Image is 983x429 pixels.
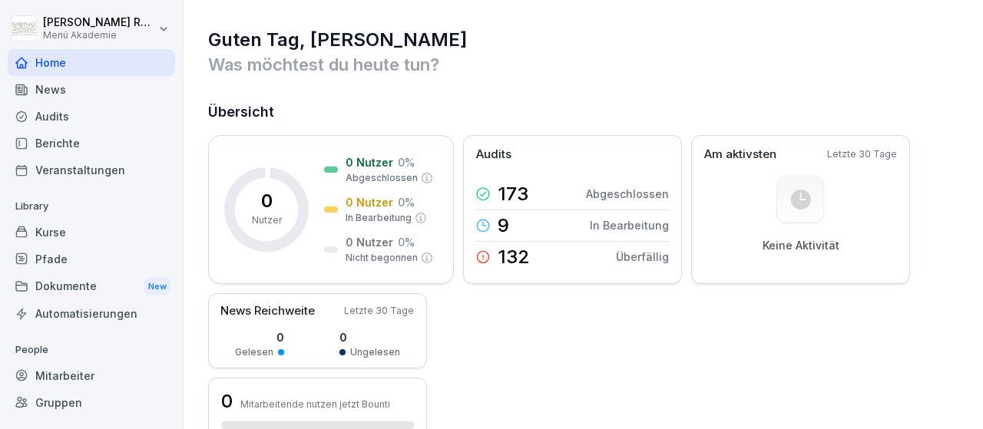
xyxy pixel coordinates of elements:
[346,234,393,250] p: 0 Nutzer
[235,329,284,345] p: 0
[8,389,175,416] a: Gruppen
[8,103,175,130] a: Audits
[8,272,175,301] div: Dokumente
[8,157,175,183] a: Veranstaltungen
[8,300,175,327] a: Automatisierungen
[827,147,897,161] p: Letzte 30 Tage
[8,194,175,219] p: Library
[8,76,175,103] a: News
[476,146,511,163] p: Audits
[261,192,273,210] p: 0
[586,186,669,202] p: Abgeschlossen
[208,52,960,77] p: Was möchtest du heute tun?
[346,251,418,265] p: Nicht begonnen
[220,302,315,320] p: News Reichweite
[8,246,175,272] a: Pfade
[616,249,669,265] p: Überfällig
[208,28,960,52] h1: Guten Tag, [PERSON_NAME]
[498,216,509,235] p: 9
[235,345,273,359] p: Gelesen
[398,154,415,170] p: 0 %
[240,398,390,410] p: Mitarbeitende nutzen jetzt Bounti
[398,194,415,210] p: 0 %
[498,248,530,266] p: 132
[144,278,170,295] div: New
[350,345,400,359] p: Ungelesen
[8,338,175,362] p: People
[704,146,776,163] p: Am aktivsten
[346,194,393,210] p: 0 Nutzer
[498,185,528,203] p: 173
[221,388,233,414] h3: 0
[8,219,175,246] a: Kurse
[43,16,155,29] p: [PERSON_NAME] Rolink
[8,130,175,157] a: Berichte
[398,234,415,250] p: 0 %
[8,49,175,76] a: Home
[8,272,175,301] a: DokumenteNew
[8,362,175,389] a: Mitarbeiter
[590,217,669,233] p: In Bearbeitung
[208,101,960,123] h2: Übersicht
[43,30,155,41] p: Menü Akademie
[339,329,400,345] p: 0
[346,211,412,225] p: In Bearbeitung
[344,304,414,318] p: Letzte 30 Tage
[763,239,839,252] p: Keine Aktivität
[346,171,418,185] p: Abgeschlossen
[346,154,393,170] p: 0 Nutzer
[252,213,282,227] p: Nutzer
